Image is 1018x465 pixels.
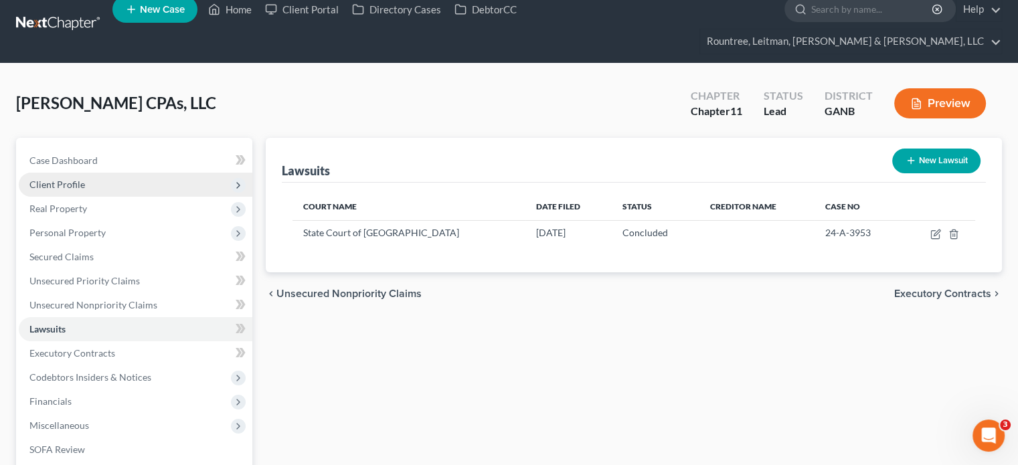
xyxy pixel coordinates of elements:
span: Real Property [29,203,87,214]
span: Financials [29,395,72,407]
a: Secured Claims [19,245,252,269]
div: Chapter [691,88,742,104]
a: Unsecured Nonpriority Claims [19,293,252,317]
span: Court Name [303,201,357,211]
div: Lawsuits [282,163,330,179]
div: District [825,88,873,104]
span: Executory Contracts [29,347,115,359]
div: GANB [825,104,873,119]
iframe: Intercom live chat [972,420,1005,452]
span: Unsecured Nonpriority Claims [276,288,422,299]
span: SOFA Review [29,444,85,455]
span: Personal Property [29,227,106,238]
a: SOFA Review [19,438,252,462]
div: Chapter [691,104,742,119]
span: Secured Claims [29,251,94,262]
button: Preview [894,88,986,118]
button: Executory Contracts chevron_right [894,288,1002,299]
span: Creditor Name [710,201,776,211]
div: Lead [764,104,803,119]
span: 24-A-3953 [825,227,871,238]
button: chevron_left Unsecured Nonpriority Claims [266,288,422,299]
span: State Court of [GEOGRAPHIC_DATA] [303,227,459,238]
span: [PERSON_NAME] CPAs, LLC [16,93,216,112]
span: Date Filed [536,201,580,211]
a: Executory Contracts [19,341,252,365]
span: Concluded [622,227,668,238]
span: Unsecured Priority Claims [29,275,140,286]
a: Rountree, Leitman, [PERSON_NAME] & [PERSON_NAME], LLC [700,29,1001,54]
span: Unsecured Nonpriority Claims [29,299,157,310]
span: Status [622,201,652,211]
span: Executory Contracts [894,288,991,299]
span: Lawsuits [29,323,66,335]
a: Lawsuits [19,317,252,341]
i: chevron_right [991,288,1002,299]
span: Case No [825,201,860,211]
span: 3 [1000,420,1011,430]
i: chevron_left [266,288,276,299]
span: Codebtors Insiders & Notices [29,371,151,383]
a: Case Dashboard [19,149,252,173]
span: 11 [730,104,742,117]
span: Miscellaneous [29,420,89,431]
span: Client Profile [29,179,85,190]
a: Unsecured Priority Claims [19,269,252,293]
span: Case Dashboard [29,155,98,166]
button: New Lawsuit [892,149,981,173]
span: [DATE] [536,227,566,238]
span: New Case [140,5,185,15]
div: Status [764,88,803,104]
